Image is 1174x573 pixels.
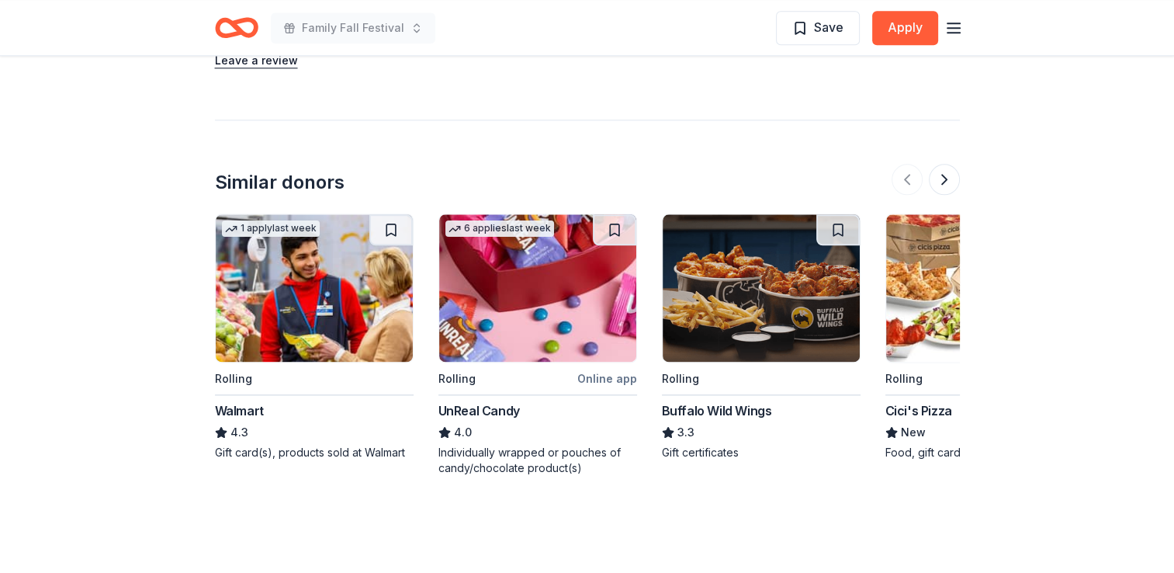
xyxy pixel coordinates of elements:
[230,423,248,442] span: 4.3
[663,214,860,362] img: Image for Buffalo Wild Wings
[215,9,258,46] a: Home
[215,170,345,195] div: Similar donors
[215,51,298,70] button: Leave a review
[215,445,414,460] div: Gift card(s), products sold at Walmart
[271,12,435,43] button: Family Fall Festival
[662,370,699,388] div: Rolling
[885,401,952,420] div: Cici's Pizza
[885,370,923,388] div: Rolling
[662,401,772,420] div: Buffalo Wild Wings
[215,401,264,420] div: Walmart
[901,423,926,442] span: New
[885,214,1084,460] a: Image for Cici's PizzaRollingCici's PizzaNewFood, gift card(s)
[438,370,476,388] div: Rolling
[215,370,252,388] div: Rolling
[677,423,694,442] span: 3.3
[302,19,404,37] span: Family Fall Festival
[445,221,554,237] div: 6 applies last week
[215,214,414,460] a: Image for Walmart1 applylast weekRollingWalmart4.3Gift card(s), products sold at Walmart
[438,401,520,420] div: UnReal Candy
[577,369,637,388] div: Online app
[776,11,860,45] button: Save
[222,221,320,237] div: 1 apply last week
[814,17,843,37] span: Save
[886,214,1083,362] img: Image for Cici's Pizza
[885,445,1084,460] div: Food, gift card(s)
[438,445,637,476] div: Individually wrapped or pouches of candy/chocolate product(s)
[662,214,861,460] a: Image for Buffalo Wild WingsRollingBuffalo Wild Wings3.3Gift certificates
[438,214,637,476] a: Image for UnReal Candy6 applieslast weekRollingOnline appUnReal Candy4.0Individually wrapped or p...
[439,214,636,362] img: Image for UnReal Candy
[454,423,472,442] span: 4.0
[662,445,861,460] div: Gift certificates
[216,214,413,362] img: Image for Walmart
[872,11,938,45] button: Apply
